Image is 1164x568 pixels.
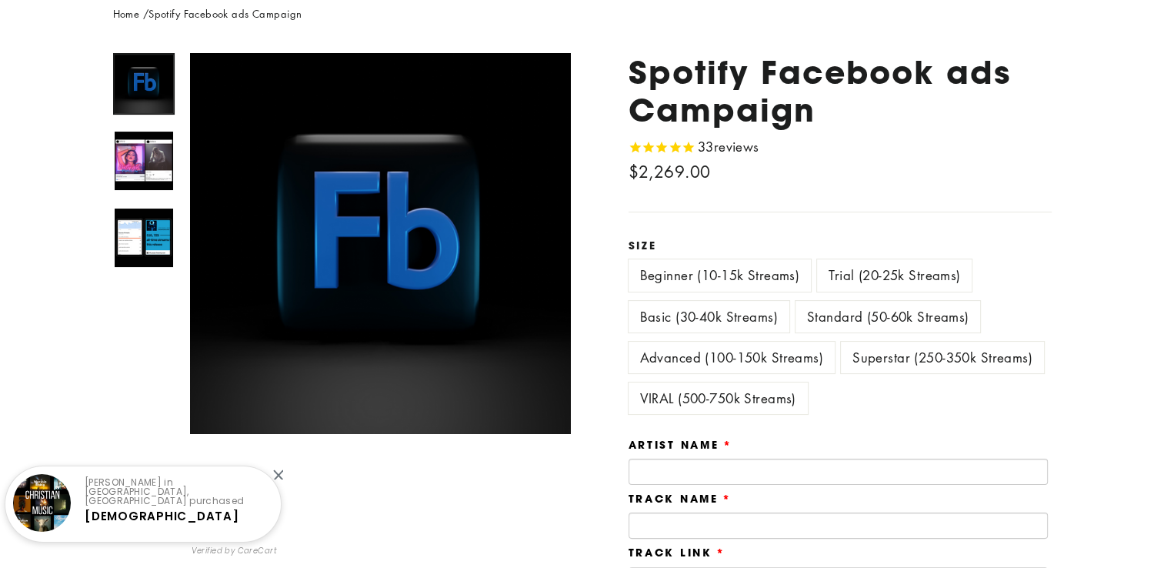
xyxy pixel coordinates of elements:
[629,383,808,414] label: VIRAL (500-750k Streams)
[629,301,789,332] label: Basic (30-40k Streams)
[629,342,835,373] label: Advanced (100-150k Streams)
[113,6,1052,22] nav: breadcrumbs
[629,546,725,559] label: Track Link
[143,6,148,21] span: /
[629,439,732,451] label: Artist Name
[817,259,972,291] label: Trial (20-25k Streams)
[629,259,812,291] label: Beginner (10-15k Streams)
[115,55,173,113] img: Spotify Facebook ads Campaign
[629,161,711,182] span: $2,269.00
[629,136,759,159] span: Rated 4.8 out of 5 stars 33 reviews
[698,138,759,155] span: 33 reviews
[115,132,173,190] img: Spotify Facebook ads Campaign
[629,493,732,505] label: Track Name
[841,342,1044,373] label: Superstar (250-350k Streams)
[85,478,268,506] p: [PERSON_NAME] in [GEOGRAPHIC_DATA], [GEOGRAPHIC_DATA] purchased
[629,53,1052,129] h1: Spotify Facebook ads Campaign
[714,138,759,155] span: reviews
[629,239,1052,252] label: Size
[795,301,981,332] label: Standard (50-60k Streams)
[115,209,173,267] img: Spotify Facebook ads Campaign
[113,6,140,21] a: Home
[85,508,239,538] a: [DEMOGRAPHIC_DATA] Playlist Placem...
[192,545,278,557] small: Verified by CareCart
